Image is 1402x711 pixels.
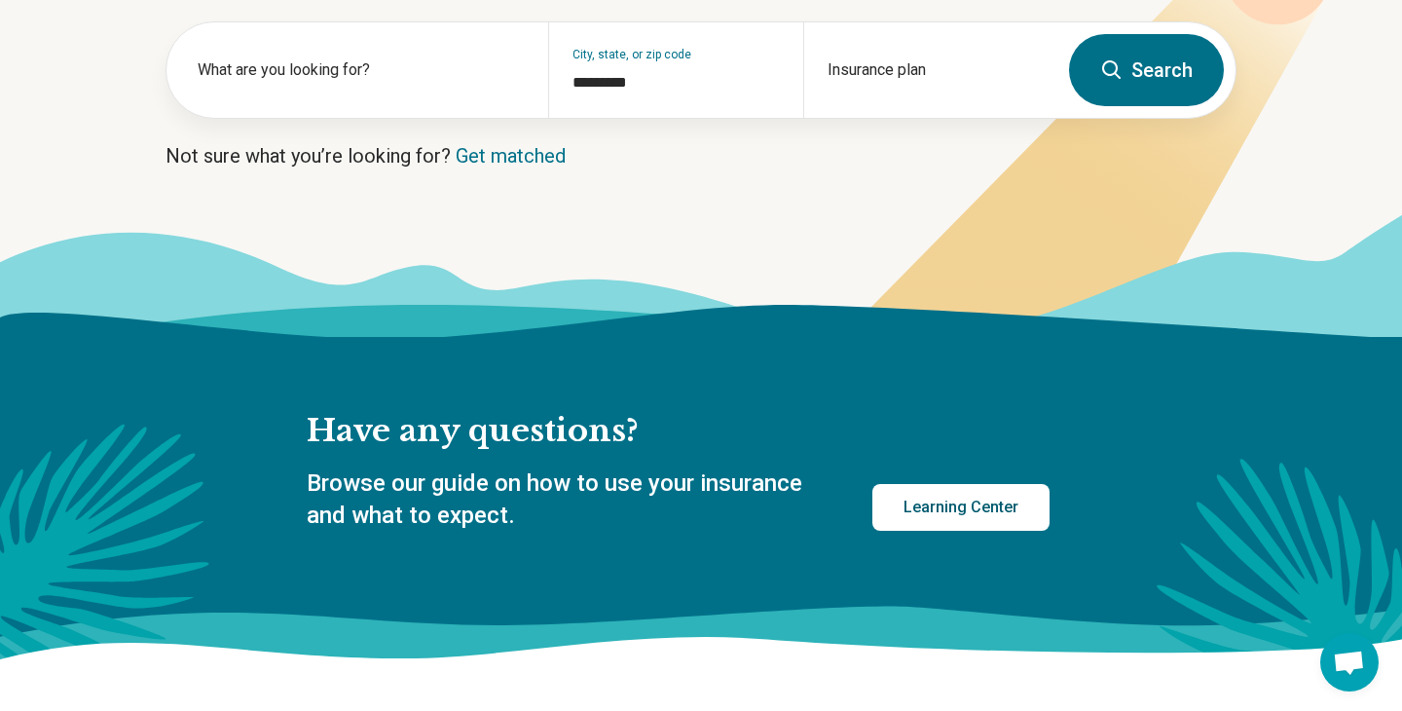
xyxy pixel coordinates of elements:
h2: Have any questions? [307,411,1050,452]
p: Not sure what you’re looking for? [166,142,1236,169]
p: Browse our guide on how to use your insurance and what to expect. [307,468,826,533]
button: Search [1069,34,1224,106]
a: Get matched [456,144,566,168]
a: Open chat [1320,633,1379,692]
label: What are you looking for? [198,58,525,82]
a: Learning Center [872,484,1050,531]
